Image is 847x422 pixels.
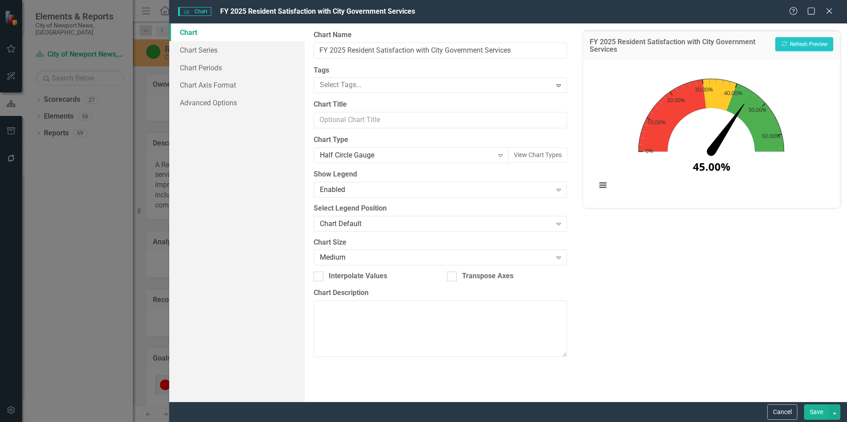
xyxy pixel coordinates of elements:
button: Save [804,404,829,420]
div: Medium [320,253,551,263]
div: Interpolate Values [329,271,387,281]
svg: Interactive chart [592,66,831,199]
a: Chart Axis Format [169,76,305,94]
label: Chart Name [314,30,567,40]
button: View chart menu, Chart [597,179,609,192]
a: Advanced Options [169,94,305,111]
div: Transpose Axes [462,271,513,281]
text: 60.00% [762,132,781,140]
text: 50.00% [748,106,767,114]
span: Chart [178,7,211,16]
text: 30.00% [695,85,713,93]
text: 45.00% [693,159,730,174]
button: View Chart Types [508,147,567,163]
label: Chart Size [314,238,567,248]
label: Select Legend Position [314,203,567,214]
div: Half Circle Gauge [320,150,493,161]
input: Optional Chart Title [314,112,567,128]
button: Refresh Preview [775,37,833,51]
label: Tags [314,65,567,76]
span: FY 2025 Resident Satisfaction with City Government Services [220,7,415,15]
label: Chart Title [314,100,567,110]
a: Chart [169,23,305,41]
path: 45. Actual. [707,101,748,154]
a: Chart Series [169,41,305,59]
a: Chart Periods [169,59,305,77]
text: 20.00% [667,96,686,104]
label: Chart Description [314,288,567,298]
label: Show Legend [314,169,567,180]
div: Enabled [320,184,551,195]
h3: FY 2025 Resident Satisfaction with City Government Services [590,38,770,54]
button: Cancel [767,404,797,420]
text: 0% [645,147,653,155]
text: 40.00% [724,89,742,97]
label: Chart Type [314,135,567,145]
div: Chart. Highcharts interactive chart. [592,66,831,199]
div: Chart Default [320,219,551,229]
text: 10.00% [647,118,666,126]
